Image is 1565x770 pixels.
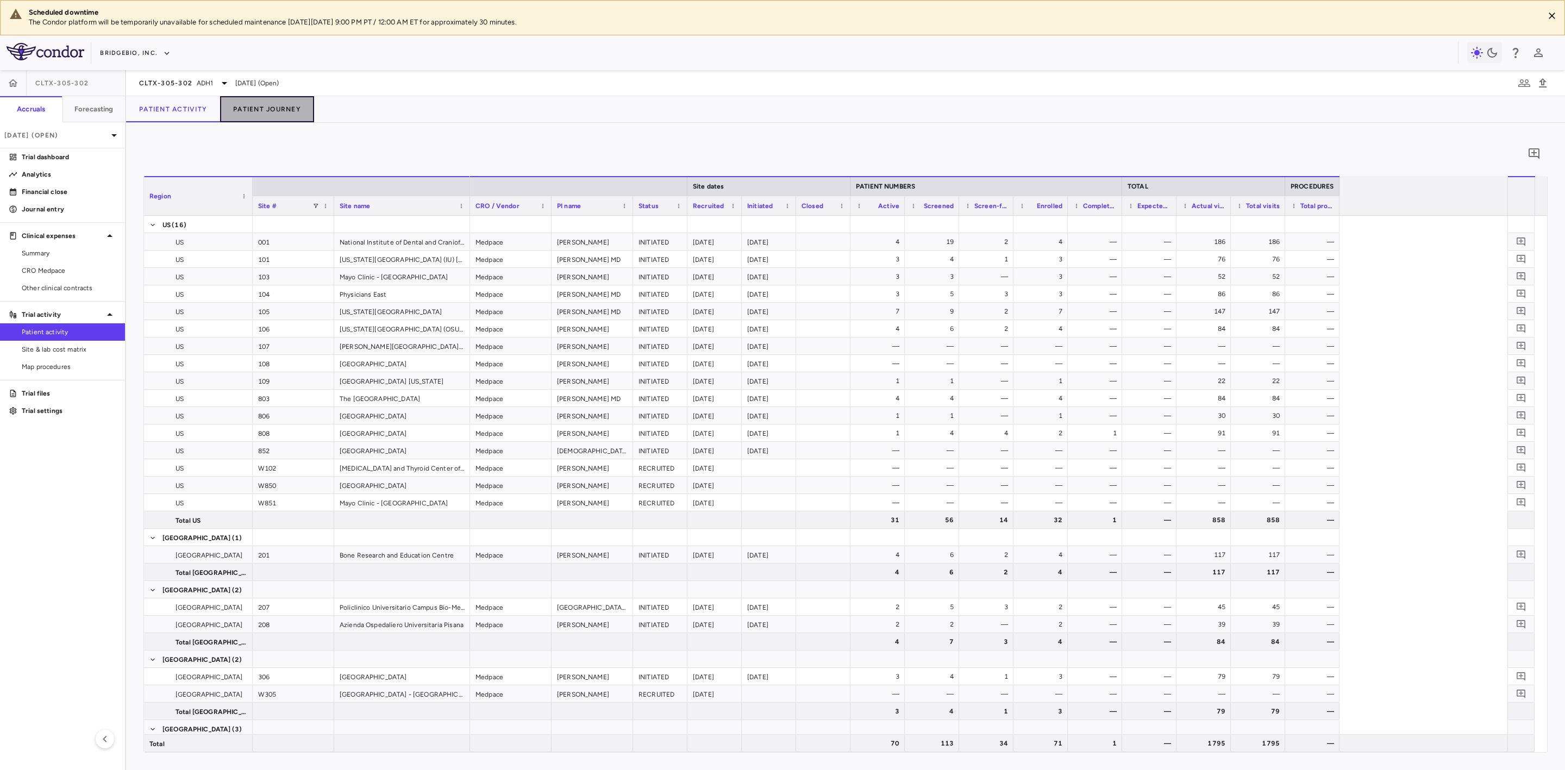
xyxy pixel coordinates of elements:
div: — [1078,233,1117,251]
div: 109 [253,372,334,389]
div: — [1078,285,1117,303]
div: 207 [253,598,334,615]
div: Medpace [470,616,552,633]
span: Site name [340,202,370,210]
div: [DATE] [687,668,742,685]
div: 104 [253,285,334,302]
div: INITIATED [633,320,687,337]
div: [GEOGRAPHIC_DATA] [334,407,470,424]
div: [DATE] [687,337,742,354]
button: Add comment [1514,443,1529,458]
div: [DATE] [687,320,742,337]
div: 1 [969,251,1008,268]
div: W851 [253,494,334,511]
div: Medpace [470,268,552,285]
div: [PERSON_NAME] [552,477,633,493]
div: 107 [253,337,334,354]
button: Add comment [1514,617,1529,631]
div: [PERSON_NAME] MD [552,285,633,302]
div: 186 [1241,233,1280,251]
div: INITIATED [633,616,687,633]
div: Medpace [470,685,552,702]
div: 208 [253,616,334,633]
div: — [1132,233,1171,251]
span: US [176,303,184,321]
svg: Add comment [1516,619,1526,629]
div: — [1132,251,1171,268]
div: [MEDICAL_DATA] and Thyroid Center of [GEOGRAPHIC_DATA] [334,459,470,476]
div: [DATE] [687,616,742,633]
div: 4 [860,320,899,337]
div: INITIATED [633,268,687,285]
div: [PERSON_NAME] [552,407,633,424]
p: Analytics [22,170,116,179]
svg: Add comment [1516,254,1526,264]
div: [GEOGRAPHIC_DATA] [334,424,470,441]
span: Other clinical contracts [22,283,116,293]
div: 806 [253,407,334,424]
div: 4 [915,251,954,268]
div: — [1295,285,1334,303]
div: [PERSON_NAME] MD [552,251,633,267]
span: Patient activity [22,327,116,337]
div: [DATE] [742,407,796,424]
p: Journal entry [22,204,116,214]
div: [DATE] [742,616,796,633]
div: — [1295,251,1334,268]
span: US [162,216,171,234]
button: Add comment [1514,321,1529,336]
div: INITIATED [633,337,687,354]
span: TOTAL [1128,183,1148,190]
div: — [1295,320,1334,337]
p: Clinical expenses [22,231,103,241]
div: [DATE] [687,685,742,702]
div: 3 [1023,268,1062,285]
div: INITIATED [633,233,687,250]
span: Site # [258,202,277,210]
div: Azienda Ospedaliero Universitaria Pisana [334,616,470,633]
div: [DATE] [742,372,796,389]
div: 186 [1186,233,1225,251]
button: Add comment [1514,669,1529,684]
div: Bone Research and Education Centre [334,546,470,563]
span: Completed [1083,202,1117,210]
span: Expected visits [1137,202,1171,210]
span: Status [638,202,659,210]
span: Initiated [747,202,773,210]
div: [PERSON_NAME] MD [552,303,633,320]
div: [DATE] [687,459,742,476]
span: [DATE] (Open) [235,78,279,88]
svg: Add comment [1516,289,1526,299]
span: Map procedures [22,362,116,372]
div: 84 [1241,320,1280,337]
span: Recruited [693,202,724,210]
div: 9 [915,303,954,320]
div: Medpace [470,303,552,320]
div: [DATE] [687,268,742,285]
div: [DATE] [687,285,742,302]
span: US [176,234,184,251]
button: Patient Activity [126,96,220,122]
div: 4 [860,233,899,251]
div: 101 [253,251,334,267]
button: Add comment [1514,339,1529,353]
div: INITIATED [633,407,687,424]
div: [DATE] [687,442,742,459]
div: RECRUITED [633,477,687,493]
div: Physicians East [334,285,470,302]
div: — [1295,233,1334,251]
div: INITIATED [633,303,687,320]
span: (16) [172,216,186,234]
div: [DATE] [687,372,742,389]
div: — [1078,320,1117,337]
div: 201 [253,546,334,563]
button: Add comment [1514,495,1529,510]
div: RECRUITED [633,459,687,476]
svg: Add comment [1516,323,1526,334]
div: [GEOGRAPHIC_DATA][PERSON_NAME] [552,598,633,615]
div: 108 [253,355,334,372]
svg: Add comment [1516,306,1526,316]
div: [PERSON_NAME] [552,372,633,389]
h6: Accruals [17,104,45,114]
div: Medpace [470,233,552,250]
